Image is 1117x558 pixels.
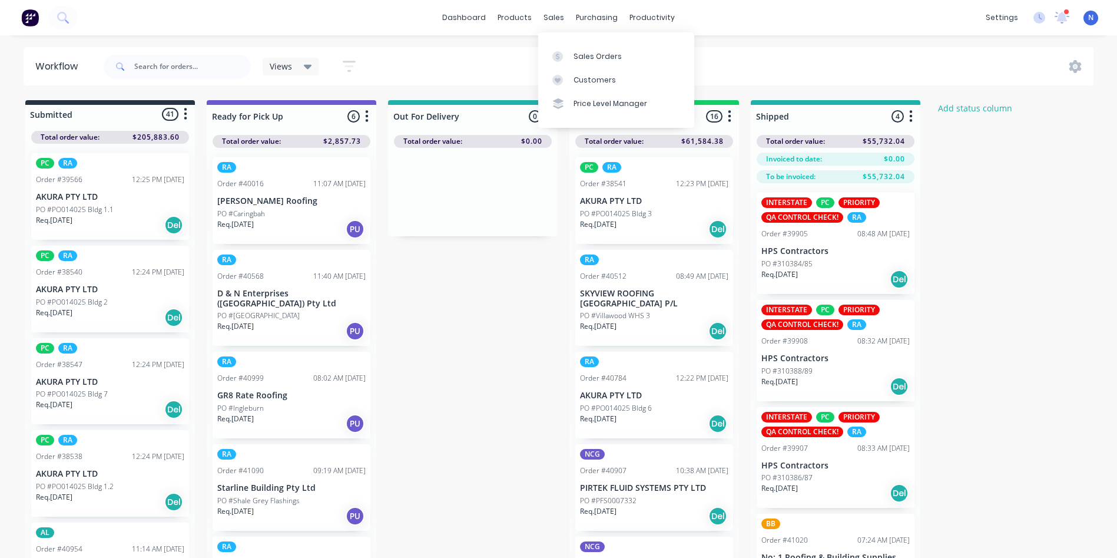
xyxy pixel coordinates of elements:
[217,403,264,414] p: PO #Ingleburn
[132,267,184,278] div: 12:24 PM [DATE]
[932,100,1019,116] button: Add status column
[36,359,82,370] div: Order #38547
[132,132,180,143] span: $205,883.60
[36,158,54,169] div: PC
[538,9,570,27] div: sales
[36,250,54,261] div: PC
[217,465,264,476] div: Order #41090
[132,174,184,185] div: 12:25 PM [DATE]
[58,343,77,354] div: RA
[21,9,39,27] img: Factory
[708,322,727,341] div: Del
[580,483,728,493] p: PIRTEK FLUID SYSTEMS PTY LTD
[31,246,189,332] div: PCRAOrder #3854012:24 PM [DATE]AKURA PTY LTDPO #PO014025 Bldg 2Req.[DATE]Del
[757,300,914,401] div: INTERSTATEPCPRIORITYQA CONTROL CHECK!RAOrder #3990808:32 AM [DATE]HPS ContractorsPO #310388/89Req...
[580,311,650,321] p: PO #Villawood WHS 3
[36,481,114,492] p: PO #PO014025 Bldg 1.2
[164,216,183,235] div: Del
[213,444,370,531] div: RAOrder #4109009:19 AM [DATE]Starline Building Pty LtdPO #Shale Grey FlashingsReq.[DATE]PU
[575,352,733,438] div: RAOrder #4078412:22 PM [DATE]AKURA PTY LTDPO #PO014025 Bldg 6Req.[DATE]Del
[58,250,77,261] div: RA
[36,492,72,503] p: Req. [DATE]
[313,373,366,384] div: 08:02 AM [DATE]
[270,60,292,72] span: Views
[890,377,909,396] div: Del
[575,444,733,531] div: NCGOrder #4090710:38 AM [DATE]PIRTEK FLUID SYSTEMS PTY LTDPO #PFS0007332Req.[DATE]Del
[580,449,605,460] div: NCG
[708,507,727,526] div: Del
[217,373,264,384] div: Order #40999
[134,55,251,78] input: Search for orders...
[164,400,183,419] div: Del
[857,535,910,546] div: 07:24 AM [DATE]
[761,483,798,494] p: Req. [DATE]
[538,44,694,68] a: Sales Orders
[403,136,462,147] span: Total order value:
[36,215,72,226] p: Req. [DATE]
[313,179,366,189] div: 11:07 AM [DATE]
[580,373,627,384] div: Order #40784
[585,136,644,147] span: Total order value:
[31,153,189,240] div: PCRAOrder #3956612:25 PM [DATE]AKURA PTY LTDPO #PO014025 Bldg 1.1Req.[DATE]Del
[761,336,808,346] div: Order #39908
[575,157,733,244] div: PCRAOrder #3854112:23 PM [DATE]AKURA PTY LTDPO #PO014025 Bldg 3Req.[DATE]Del
[847,427,866,437] div: RA
[761,269,798,280] p: Req. [DATE]
[602,162,621,173] div: RA
[217,289,366,309] p: D & N Enterprises ([GEOGRAPHIC_DATA]) Pty Ltd
[761,246,910,256] p: HPS Contractors
[708,414,727,433] div: Del
[36,285,184,295] p: AKURA PTY LTD
[580,162,598,173] div: PC
[681,136,724,147] span: $61,584.38
[217,219,254,230] p: Req. [DATE]
[816,412,834,422] div: PC
[217,391,366,401] p: GR8 Rate Roofing
[847,212,866,223] div: RA
[857,229,910,239] div: 08:48 AM [DATE]
[36,389,108,399] p: PO #PO014025 Bldg 7
[580,255,599,265] div: RA
[580,209,652,219] p: PO #PO014025 Bldg 3
[217,255,236,265] div: RA
[676,465,728,476] div: 10:38 AM [DATE]
[36,435,54,445] div: PC
[164,493,183,511] div: Del
[838,412,880,422] div: PRIORITY
[580,321,616,332] p: Req. [DATE]
[863,171,905,182] span: $55,732.04
[436,9,492,27] a: dashboard
[761,319,843,330] div: QA CONTROL CHECK!
[857,443,910,454] div: 08:33 AM [DATE]
[857,336,910,346] div: 08:32 AM [DATE]
[624,9,681,27] div: productivity
[708,220,727,239] div: Del
[36,469,184,479] p: AKURA PTY LTD
[838,305,880,315] div: PRIORITY
[761,519,780,529] div: BB
[757,407,914,509] div: INTERSTATEPCPRIORITYQA CONTROL CHECK!RAOrder #3990708:33 AM [DATE]HPS ContractorsPO #310386/87Req...
[36,308,72,318] p: Req. [DATE]
[346,322,364,341] div: PU
[36,544,82,554] div: Order #40954
[1088,12,1093,23] span: N
[217,196,366,206] p: [PERSON_NAME] Roofing
[213,157,370,244] div: RAOrder #4001611:07 AM [DATE][PERSON_NAME] RoofingPO #CaringbahReq.[DATE]PU
[36,527,54,538] div: AL
[492,9,538,27] div: products
[217,496,300,506] p: PO #Shale Grey Flashings
[863,136,905,147] span: $55,732.04
[575,250,733,346] div: RAOrder #4051208:49 AM [DATE]SKYVIEW ROOFING [GEOGRAPHIC_DATA] P/LPO #Villawood WHS 3Req.[DATE]Del
[217,414,254,424] p: Req. [DATE]
[766,154,822,164] span: Invoiced to date:
[580,179,627,189] div: Order #38541
[217,506,254,517] p: Req. [DATE]
[580,465,627,476] div: Order #40907
[41,132,100,143] span: Total order value:
[580,289,728,309] p: SKYVIEW ROOFING [GEOGRAPHIC_DATA] P/L
[766,136,825,147] span: Total order value:
[884,154,905,164] span: $0.00
[761,212,843,223] div: QA CONTROL CHECK!
[766,171,816,182] span: To be invoiced:
[676,373,728,384] div: 12:22 PM [DATE]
